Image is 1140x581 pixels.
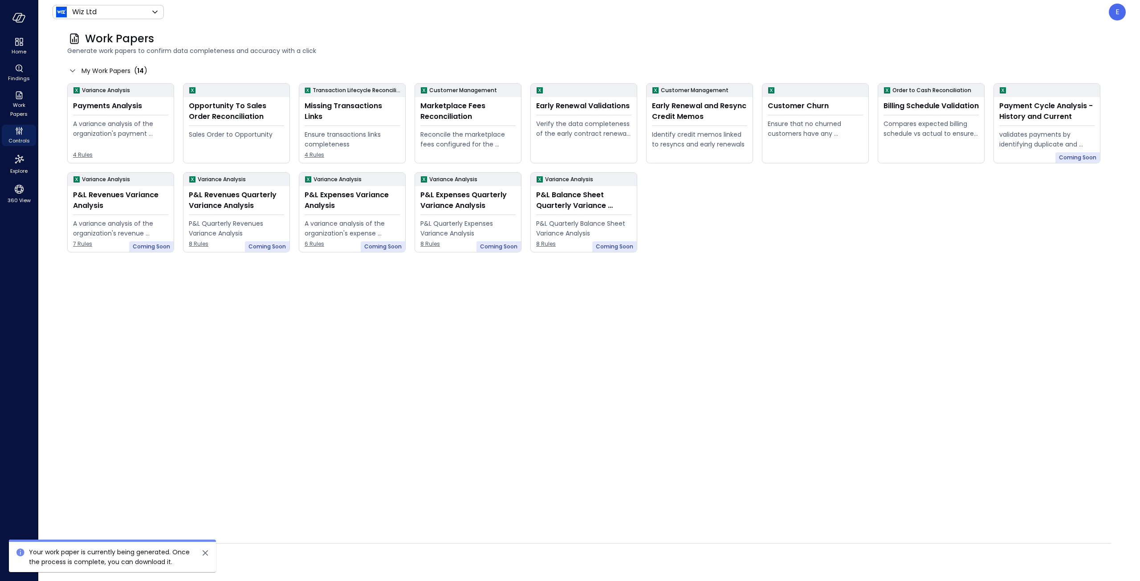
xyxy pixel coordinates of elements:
[545,175,593,184] p: Variance Analysis
[29,548,190,566] span: Your work paper is currently being generated. Once the process is complete, you can download it.
[596,242,633,251] span: Coming Soon
[364,242,402,251] span: Coming Soon
[8,196,31,205] span: 360 View
[768,101,863,111] div: Customer Churn
[137,66,144,75] span: 14
[305,150,400,159] span: 4 Rules
[2,36,36,57] div: Home
[536,240,631,248] span: 8 Rules
[536,190,631,211] div: P&L Balance Sheet Quarterly Variance Analysis
[73,101,168,111] div: Payments Analysis
[2,62,36,84] div: Findings
[1109,4,1126,20] div: Elad Aharon
[81,66,130,76] span: My Work Papers
[429,86,497,95] p: Customer Management
[198,175,246,184] p: Variance Analysis
[420,190,516,211] div: P&L Expenses Quarterly Variance Analysis
[56,7,67,17] img: Icon
[2,182,36,206] div: 360 View
[82,86,130,95] p: Variance Analysis
[2,151,36,176] div: Explore
[5,101,33,118] span: Work Papers
[73,150,168,159] span: 4 Rules
[999,101,1095,122] div: Payment Cycle Analysis - History and Current
[883,101,979,111] div: Billing Schedule Validation
[420,240,516,248] span: 8 Rules
[67,46,1111,56] span: Generate work papers to confirm data completeness and accuracy with a click
[189,190,284,211] div: P&L Revenues Quarterly Variance Analysis
[305,190,400,211] div: P&L Expenses Variance Analysis
[305,130,400,149] div: Ensure transactions links completeness
[661,86,729,95] p: Customer Management
[420,219,516,238] div: P&L Quarterly Expenses Variance Analysis
[420,101,516,122] div: Marketplace Fees Reconciliation
[480,242,517,251] span: Coming Soon
[189,101,284,122] div: Opportunity To Sales Order Reconciliation
[10,167,28,175] span: Explore
[420,130,516,149] div: Reconcile the marketplace fees configured for the Opportunity to the actual fees being paid
[652,101,747,122] div: Early Renewal and Resync Credit Memos
[768,119,863,138] div: Ensure that no churned customers have any remaining open invoices
[12,47,26,56] span: Home
[248,242,286,251] span: Coming Soon
[536,119,631,138] div: Verify the data completeness of the early contract renewal process
[305,101,400,122] div: Missing Transactions Links
[2,89,36,119] div: Work Papers
[1116,7,1120,17] p: E
[200,548,211,558] button: close
[2,125,36,146] div: Controls
[8,74,30,83] span: Findings
[8,136,30,145] span: Controls
[189,219,284,238] div: P&L Quarterly Revenues Variance Analysis
[313,86,402,95] p: Transaction Lifecycle Reconciliation
[73,190,168,211] div: P&L Revenues Variance Analysis
[189,130,284,139] div: Sales Order to Opportunity
[73,219,168,238] div: A variance analysis of the organization's revenue accounts
[883,119,979,138] div: Compares expected billing schedule vs actual to ensure timely and compliant invoicing
[1059,153,1096,162] span: Coming Soon
[429,175,477,184] p: Variance Analysis
[82,175,130,184] p: Variance Analysis
[134,65,147,76] div: ( )
[73,240,168,248] span: 7 Rules
[85,32,154,46] span: Work Papers
[189,240,284,248] span: 8 Rules
[73,119,168,138] div: A variance analysis of the organization's payment transactions
[305,240,400,248] span: 6 Rules
[72,7,97,17] p: Wiz Ltd
[305,219,400,238] div: A variance analysis of the organization's expense accounts
[892,86,971,95] p: Order to Cash Reconciliation
[536,101,631,111] div: Early Renewal Validations
[133,242,170,251] span: Coming Soon
[313,175,362,184] p: Variance Analysis
[536,219,631,238] div: P&L Quarterly Balance Sheet Variance Analysis
[652,130,747,149] div: Identify credit memos linked to resyncs and early renewals
[999,130,1095,149] div: validates payments by identifying duplicate and erroneous entries.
